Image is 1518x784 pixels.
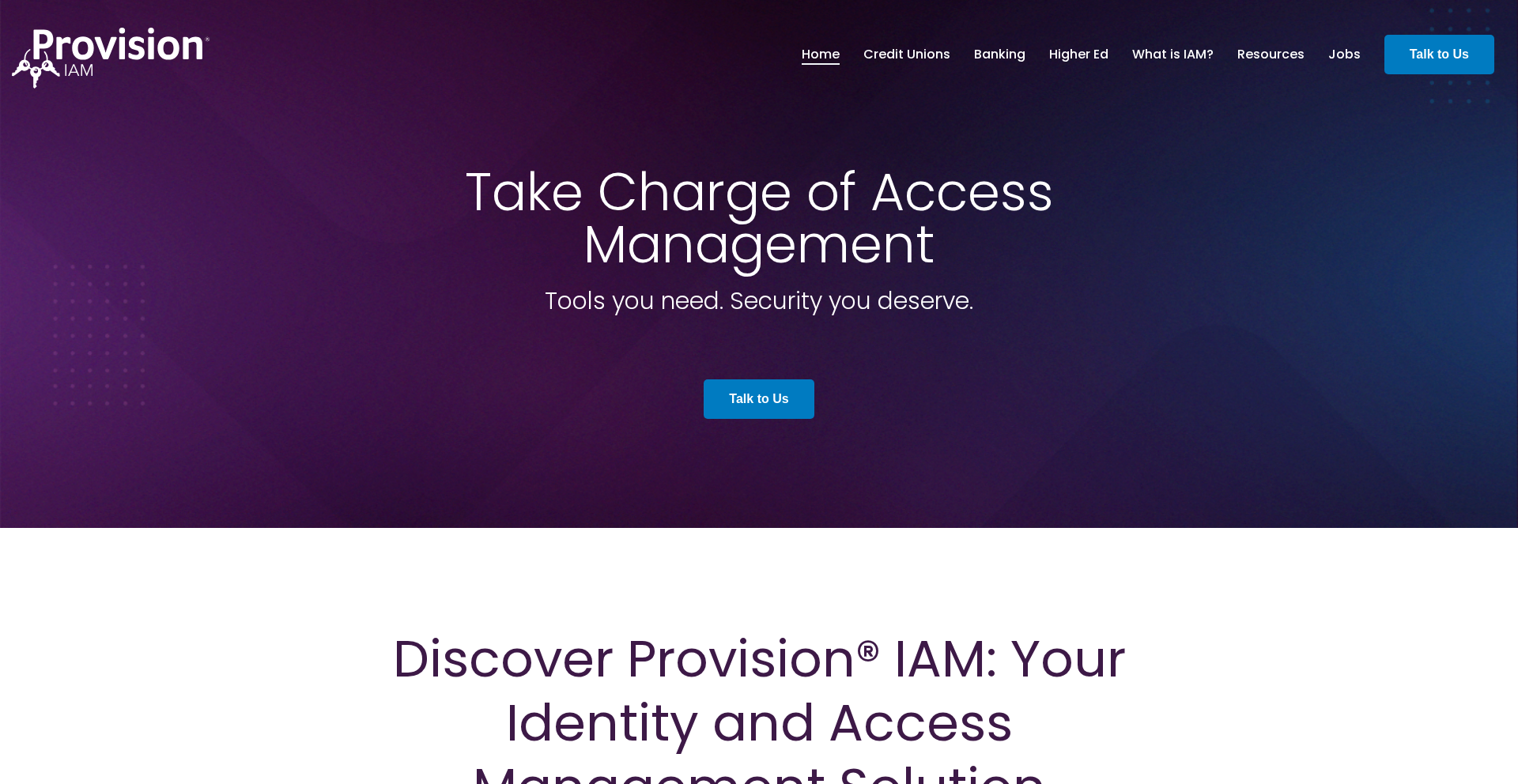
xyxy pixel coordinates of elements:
a: Higher Ed [1049,41,1108,68]
a: Home [802,41,840,68]
a: Talk to Us [704,379,814,419]
a: Jobs [1328,41,1361,68]
a: Resources [1237,41,1305,68]
strong: Talk to Us [729,392,788,405]
nav: menu [790,29,1373,80]
a: Banking [974,41,1025,68]
a: Credit Unions [863,41,950,68]
span: Take Charge of Access Management [465,156,1054,281]
a: Talk to Us [1384,35,1494,74]
span: Tools you need. Security you deserve. [545,284,973,318]
strong: Talk to Us [1410,47,1469,61]
a: What is IAM? [1132,41,1214,68]
img: ProvisionIAM-Logo-White [12,28,210,89]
